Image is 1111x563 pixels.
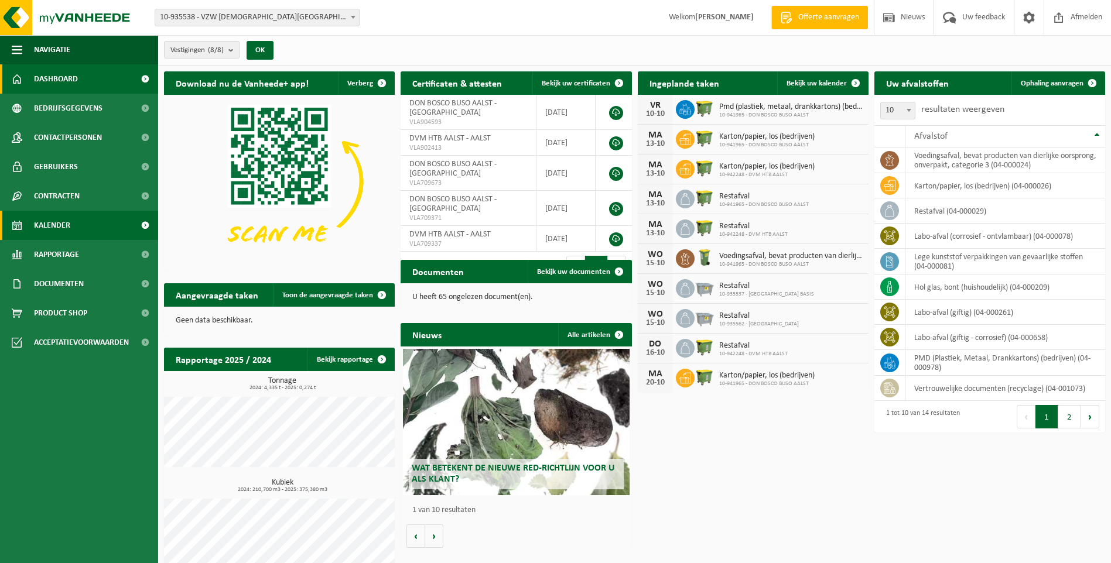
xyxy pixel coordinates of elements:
[532,71,631,95] a: Bekijk uw certificaten
[644,319,667,327] div: 15-10
[644,200,667,208] div: 13-10
[644,250,667,259] div: WO
[406,524,425,548] button: Vorige
[401,71,514,94] h2: Certificaten & attesten
[34,181,80,211] span: Contracten
[719,192,809,201] span: Restafval
[695,277,715,297] img: WB-2500-GAL-GY-01
[536,130,596,156] td: [DATE]
[155,9,359,26] span: 10-935538 - VZW PRIESTER DAENS COLLEGE - AALST
[719,222,788,231] span: Restafval
[401,260,476,283] h2: Documenten
[409,178,527,188] span: VLA709673
[905,274,1105,300] td: hol glas, bont (huishoudelijk) (04-000209)
[880,404,960,430] div: 1 tot 10 van 14 resultaten
[34,240,79,269] span: Rapportage
[905,325,1105,350] td: labo-afval (giftig - corrosief) (04-000658)
[425,524,443,548] button: Volgende
[644,140,667,148] div: 13-10
[401,323,453,346] h2: Nieuws
[644,229,667,238] div: 13-10
[695,307,715,327] img: WB-2500-GAL-GY-01
[412,464,614,484] span: Wat betekent de nieuwe RED-richtlijn voor u als klant?
[695,98,715,118] img: WB-1100-HPE-GN-50
[34,211,70,240] span: Kalender
[644,339,667,349] div: DO
[787,80,847,87] span: Bekijk uw kalender
[914,132,948,141] span: Afvalstof
[542,80,610,87] span: Bekijk uw certificaten
[795,12,862,23] span: Offerte aanvragen
[208,46,224,54] count: (8/8)
[644,101,667,110] div: VR
[777,71,867,95] a: Bekijk uw kalender
[403,349,629,495] a: Wat betekent de nieuwe RED-richtlijn voor u als klant?
[409,214,527,223] span: VLA709371
[644,160,667,170] div: MA
[536,95,596,130] td: [DATE]
[338,71,394,95] button: Verberg
[905,300,1105,325] td: labo-afval (giftig) (04-000261)
[537,268,610,276] span: Bekijk uw documenten
[34,152,78,181] span: Gebruikers
[170,479,395,493] h3: Kubiek
[307,348,394,371] a: Bekijk rapportage
[921,105,1004,114] label: resultaten weergeven
[719,291,814,298] span: 10-935537 - [GEOGRAPHIC_DATA] BASIS
[695,337,715,357] img: WB-1100-HPE-GN-50
[558,323,631,346] a: Alle artikelen
[1058,405,1081,428] button: 2
[874,71,960,94] h2: Uw afvalstoffen
[719,201,809,208] span: 10-941965 - DON BOSCO BUSO AALST
[719,341,788,351] span: Restafval
[905,376,1105,401] td: vertrouwelijke documenten (recyclage) (04-001073)
[34,269,84,298] span: Documenten
[719,112,863,119] span: 10-941965 - DON BOSCO BUSO AALST
[34,123,102,152] span: Contactpersonen
[409,118,527,127] span: VLA904593
[719,142,815,149] span: 10-941965 - DON BOSCO BUSO AALST
[170,487,395,493] span: 2024: 210,700 m3 - 2025: 375,380 m3
[412,506,625,514] p: 1 van 10 resultaten
[695,13,754,22] strong: [PERSON_NAME]
[644,369,667,379] div: MA
[644,190,667,200] div: MA
[644,259,667,267] div: 15-10
[719,162,815,171] span: Karton/papier, los (bedrijven)
[719,252,863,261] span: Voedingsafval, bevat producten van dierlijke oorsprong, onverpakt, categorie 3
[273,283,394,307] a: Toon de aangevraagde taken
[644,280,667,289] div: WO
[695,218,715,238] img: WB-1100-HPE-GN-50
[1011,71,1104,95] a: Ophaling aanvragen
[34,94,102,123] span: Bedrijfsgegevens
[164,41,240,59] button: Vestigingen(8/8)
[695,248,715,267] img: WB-0140-HPE-GN-50
[905,350,1105,376] td: PMD (Plastiek, Metaal, Drankkartons) (bedrijven) (04-000978)
[905,173,1105,198] td: karton/papier, los (bedrijven) (04-000026)
[719,171,815,178] span: 10-942248 - DVM HTB AALST
[719,380,815,387] span: 10-941965 - DON BOSCO BUSO AALST
[409,239,527,249] span: VLA709337
[638,71,731,94] h2: Ingeplande taken
[34,298,87,328] span: Product Shop
[409,230,491,239] span: DVM HTB AALST - AALST
[34,35,70,64] span: Navigatie
[719,371,815,380] span: Karton/papier, los (bedrijven)
[528,260,631,283] a: Bekijk uw documenten
[170,42,224,59] span: Vestigingen
[771,6,868,29] a: Offerte aanvragen
[695,128,715,148] img: WB-1100-HPE-GN-50
[34,328,129,357] span: Acceptatievoorwaarden
[719,261,863,268] span: 10-941965 - DON BOSCO BUSO AALST
[881,102,915,119] span: 10
[644,170,667,178] div: 13-10
[695,188,715,208] img: WB-1100-HPE-GN-50
[412,293,620,301] p: U heeft 65 ongelezen document(en).
[644,310,667,319] div: WO
[164,348,283,370] h2: Rapportage 2025 / 2024
[644,131,667,140] div: MA
[536,191,596,226] td: [DATE]
[1035,405,1058,428] button: 1
[1021,80,1083,87] span: Ophaling aanvragen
